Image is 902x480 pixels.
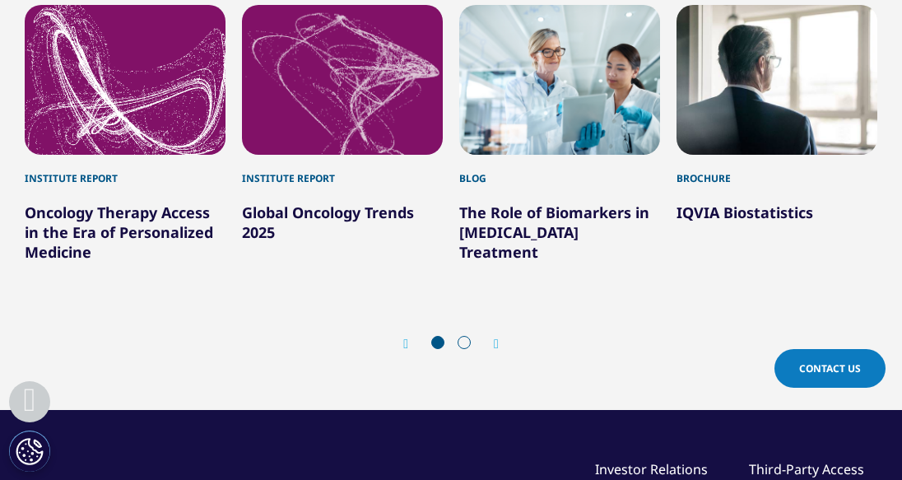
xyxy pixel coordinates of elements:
span: Contact Us [799,361,861,375]
a: Oncology Therapy Access in the Era of Personalized Medicine [25,203,213,262]
div: 1 / 6 [25,5,225,262]
div: Previous slide [403,336,425,352]
a: Third-Party Access [749,460,864,478]
div: Brochure [676,155,877,186]
div: Institute Report [242,155,443,186]
div: Next slide [477,336,499,352]
div: Blog [459,155,660,186]
a: IQVIA Biostatistics [676,203,813,222]
div: Institute Report [25,155,225,186]
a: Global Oncology Trends 2025 [242,203,414,242]
button: Paramètres des cookies [9,431,50,472]
a: Contact Us [774,349,886,388]
a: Investor Relations [595,460,708,478]
div: 4 / 6 [676,5,877,262]
a: The Role of Biomarkers in [MEDICAL_DATA] Treatment [459,203,649,262]
div: 2 / 6 [242,5,443,262]
div: 3 / 6 [459,5,660,262]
